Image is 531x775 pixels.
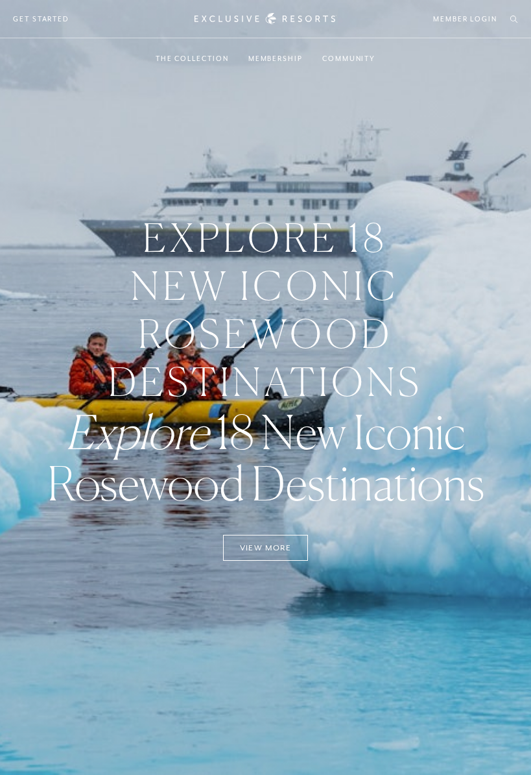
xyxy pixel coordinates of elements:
a: View More [224,535,308,560]
a: Get Started [13,13,69,25]
a: Member Login [433,13,497,25]
a: Community [322,40,375,77]
h3: Explore 18 New Iconic Rosewood Destinations [93,214,438,406]
a: The Collection [156,40,229,77]
em: Explore [65,404,208,460]
a: Membership [248,40,303,77]
h3: 18 New Iconic Rosewood Destinations [22,406,508,509]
